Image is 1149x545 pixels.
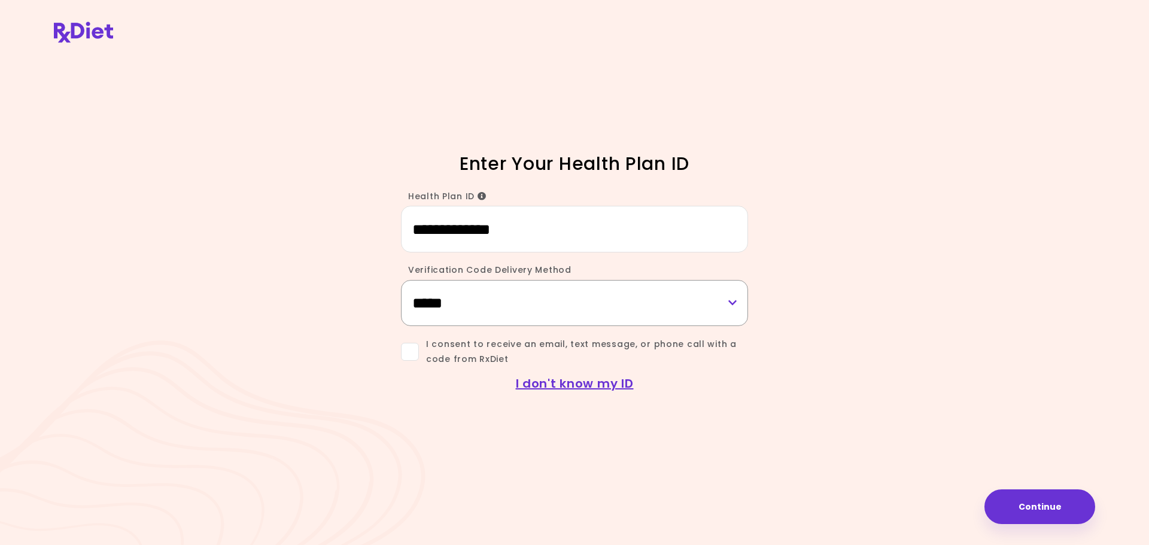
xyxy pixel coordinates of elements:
[419,337,748,367] span: I consent to receive an email, text message, or phone call with a code from RxDiet
[478,192,487,200] i: Info
[984,489,1095,524] button: Continue
[408,190,487,202] span: Health Plan ID
[401,264,572,276] label: Verification Code Delivery Method
[365,152,784,175] h1: Enter Your Health Plan ID
[516,375,634,392] a: I don't know my ID
[54,22,113,42] img: RxDiet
